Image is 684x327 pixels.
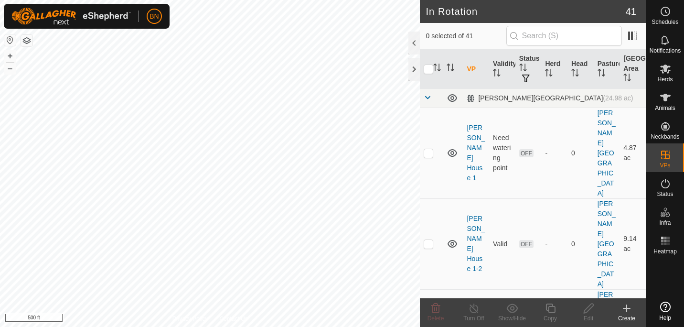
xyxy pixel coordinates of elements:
[455,314,493,323] div: Turn Off
[567,108,594,198] td: 0
[467,215,485,272] a: [PERSON_NAME] House 1-2
[655,105,675,111] span: Animals
[598,109,616,197] a: [PERSON_NAME][GEOGRAPHIC_DATA]
[489,108,515,198] td: Need watering point
[467,94,633,102] div: [PERSON_NAME][GEOGRAPHIC_DATA]
[4,50,16,62] button: +
[493,314,531,323] div: Show/Hide
[519,65,527,73] p-sorticon: Activate to sort
[489,50,515,89] th: Validity
[650,48,681,54] span: Notifications
[541,50,567,89] th: Herd
[150,11,159,22] span: BN
[489,198,515,289] td: Valid
[506,26,622,46] input: Search (S)
[531,314,569,323] div: Copy
[545,239,564,249] div: -
[660,163,670,168] span: VPs
[598,200,616,288] a: [PERSON_NAME][GEOGRAPHIC_DATA]
[219,315,247,323] a: Contact Us
[569,314,608,323] div: Edit
[657,76,673,82] span: Herds
[653,249,677,254] span: Heatmap
[567,50,594,89] th: Head
[623,75,631,83] p-sorticon: Activate to sort
[652,19,678,25] span: Schedules
[519,240,534,248] span: OFF
[571,70,579,78] p-sorticon: Activate to sort
[545,148,564,158] div: -
[567,198,594,289] td: 0
[463,50,489,89] th: VP
[598,70,605,78] p-sorticon: Activate to sort
[603,94,633,102] span: (24.98 ac)
[21,35,32,46] button: Map Layers
[4,34,16,46] button: Reset Map
[427,315,444,322] span: Delete
[433,65,441,73] p-sorticon: Activate to sort
[646,298,684,325] a: Help
[4,63,16,74] button: –
[651,134,679,140] span: Neckbands
[608,314,646,323] div: Create
[467,124,485,182] a: [PERSON_NAME] House 1
[447,65,454,73] p-sorticon: Activate to sort
[657,191,673,197] span: Status
[620,108,646,198] td: 4.87 ac
[493,70,501,78] p-sorticon: Activate to sort
[172,315,208,323] a: Privacy Policy
[620,198,646,289] td: 9.14 ac
[426,31,506,41] span: 0 selected of 41
[545,70,553,78] p-sorticon: Activate to sort
[515,50,542,89] th: Status
[426,6,625,17] h2: In Rotation
[620,50,646,89] th: [GEOGRAPHIC_DATA] Area
[519,149,534,157] span: OFF
[659,315,671,321] span: Help
[11,8,131,25] img: Gallagher Logo
[594,50,620,89] th: Pasture
[626,4,636,19] span: 41
[659,220,671,226] span: Infra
